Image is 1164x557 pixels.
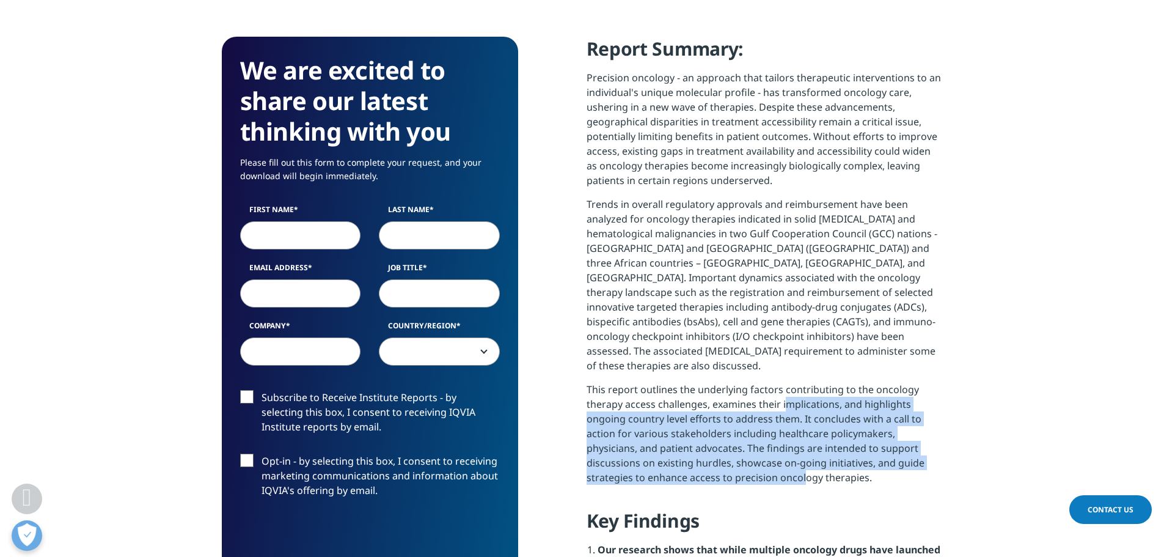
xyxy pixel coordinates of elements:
label: First Name [240,204,361,221]
p: This report outlines the underlying factors contributing to the oncology therapy access challenge... [587,382,943,494]
label: Job Title [379,262,500,279]
label: Opt-in - by selecting this box, I consent to receiving marketing communications and information a... [240,454,500,504]
h4: Report Summary: [587,37,943,70]
span: Contact Us [1088,504,1133,515]
p: Please fill out this form to complete your request, and your download will begin immediately. [240,156,500,192]
p: Trends in overall regulatory approvals and reimbursement have been analyzed for oncology therapie... [587,197,943,382]
p: Precision oncology - an approach that tailors therapeutic interventions to an individual's unique... [587,70,943,197]
label: Subscribe to Receive Institute Reports - by selecting this box, I consent to receiving IQVIA Inst... [240,390,500,441]
label: Company [240,320,361,338]
h3: We are excited to share our latest thinking with you [240,55,500,147]
label: Email Address [240,262,361,279]
label: Last Name [379,204,500,221]
button: Open Preferences [12,520,42,551]
a: Contact Us [1069,495,1152,524]
h4: Key Findings [587,509,943,542]
label: Country/Region [379,320,500,338]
